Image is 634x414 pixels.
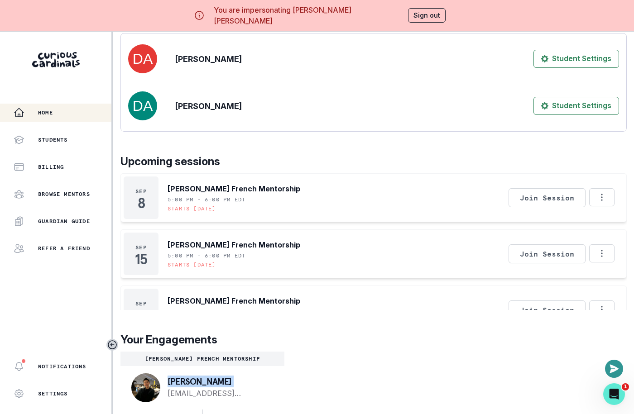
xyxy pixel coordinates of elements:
[168,205,216,212] p: Starts [DATE]
[603,383,625,405] iframe: Intercom live chat
[135,188,147,195] p: Sep
[168,196,245,203] p: 5:00 PM - 6:00 PM EDT
[106,339,118,351] button: Toggle sidebar
[38,390,68,397] p: Settings
[589,244,615,262] button: Options
[38,363,86,370] p: Notifications
[168,239,300,250] p: [PERSON_NAME] French Mentorship
[214,5,404,26] p: You are impersonating [PERSON_NAME] [PERSON_NAME]
[38,218,90,225] p: Guardian Guide
[120,332,627,348] p: Your Engagements
[38,109,53,116] p: Home
[128,44,157,73] img: svg
[168,183,300,194] p: [PERSON_NAME] French Mentorship
[168,252,245,259] p: 5:00 PM - 6:00 PM EDT
[32,52,80,67] img: Curious Cardinals Logo
[135,244,147,251] p: Sep
[509,244,586,263] button: Join Session
[135,300,147,307] p: Sep
[168,261,216,268] p: Starts [DATE]
[509,188,586,207] button: Join Session
[589,300,615,319] button: Options
[605,360,623,378] button: Open or close messaging widget
[135,255,147,264] p: 15
[124,355,281,362] p: [PERSON_NAME] French Mentorship
[38,163,64,171] p: Billing
[120,153,627,170] p: Upcoming sessions
[128,91,157,120] img: svg
[168,295,300,306] p: [PERSON_NAME] French Mentorship
[175,100,242,112] p: [PERSON_NAME]
[622,383,629,390] span: 1
[168,308,245,315] p: 5:00 PM - 6:00 PM EDT
[175,53,242,65] p: [PERSON_NAME]
[168,377,270,386] p: [PERSON_NAME]
[168,388,270,399] a: [EMAIL_ADDRESS][PERSON_NAME][DOMAIN_NAME]
[38,136,68,143] p: Students
[533,50,619,68] button: Student Settings
[589,188,615,206] button: Options
[38,245,90,252] p: Refer a friend
[509,300,586,319] button: Join Session
[138,199,145,208] p: 8
[408,8,446,23] button: Sign out
[533,97,619,115] button: Student Settings
[38,190,90,198] p: Browse Mentors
